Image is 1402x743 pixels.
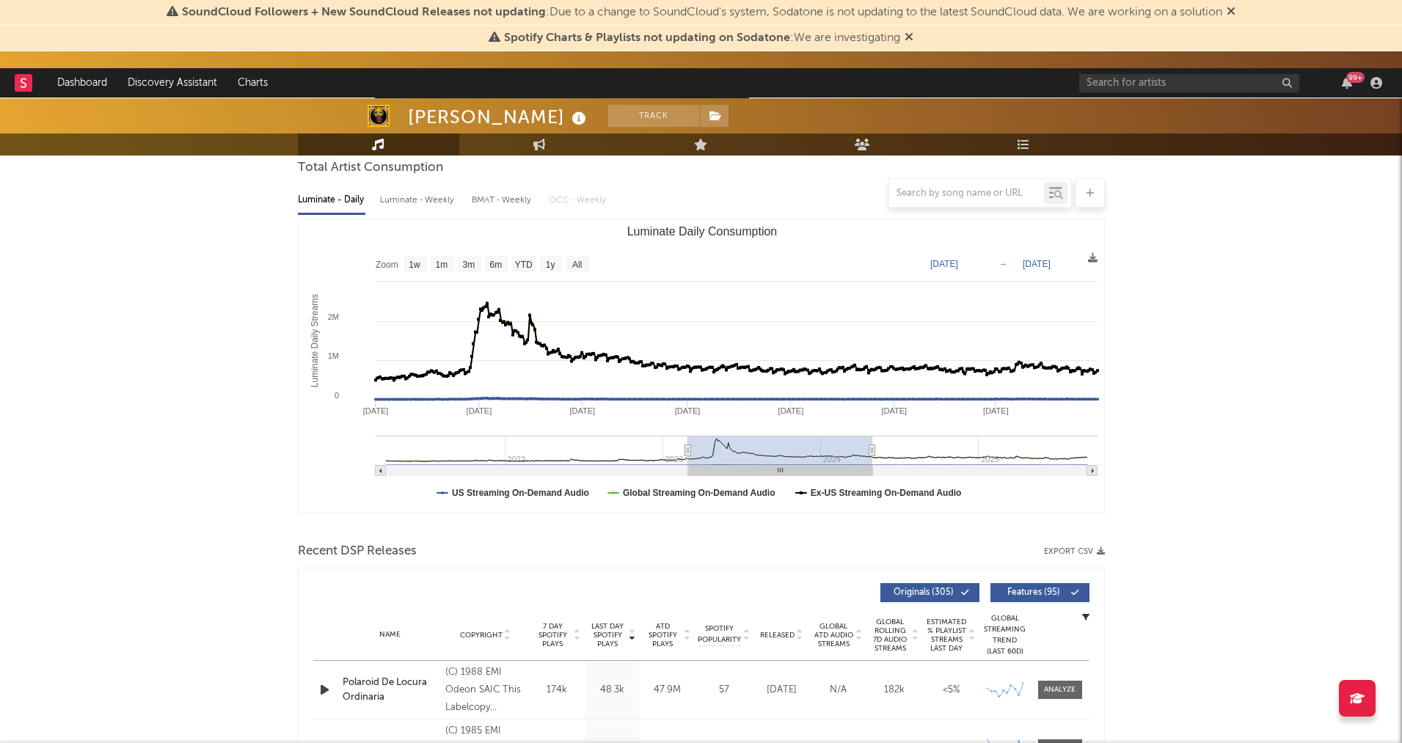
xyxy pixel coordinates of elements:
[930,259,958,269] text: [DATE]
[608,105,700,127] button: Track
[435,260,448,270] text: 1m
[627,225,777,238] text: Luminate Daily Consumption
[47,68,117,98] a: Dashboard
[778,406,803,415] text: [DATE]
[760,631,795,640] span: Released
[588,683,636,698] div: 48.3k
[299,219,1105,513] svg: Luminate Daily Consumption
[881,406,907,415] text: [DATE]
[890,588,957,597] span: Originals ( 305 )
[983,406,1009,415] text: [DATE]
[1000,588,1067,597] span: Features ( 95 )
[533,622,572,648] span: 7 Day Spotify Plays
[889,188,1044,200] input: Search by song name or URL
[504,32,900,44] span: : We are investigating
[227,68,278,98] a: Charts
[870,618,910,653] span: Global Rolling 7D Audio Streams
[1346,72,1365,83] div: 99 +
[462,260,475,270] text: 3m
[117,68,227,98] a: Discovery Assistant
[504,32,790,44] span: Spotify Charts & Playlists not updating on Sodatone
[927,618,967,653] span: Estimated % Playlist Streams Last Day
[1023,259,1051,269] text: [DATE]
[376,260,398,270] text: Zoom
[298,543,417,560] span: Recent DSP Releases
[343,676,439,704] a: Polaroid De Locura Ordinaria
[1227,7,1235,18] span: Dismiss
[545,260,555,270] text: 1y
[983,613,1027,657] div: Global Streaming Trend (Last 60D)
[880,583,979,602] button: Originals(305)
[533,683,581,698] div: 174k
[182,7,1222,18] span: : Due to a change to SoundCloud's system, Sodatone is not updating to the latest SoundCloud data....
[698,623,741,645] span: Spotify Popularity
[814,683,863,698] div: N/A
[1342,77,1352,89] button: 99+
[327,312,338,321] text: 2M
[643,683,691,698] div: 47.9M
[182,7,546,18] span: SoundCloud Followers + New SoundCloud Releases not updating
[460,631,503,640] span: Copyright
[674,406,700,415] text: [DATE]
[569,406,595,415] text: [DATE]
[588,622,627,648] span: Last Day Spotify Plays
[327,351,338,360] text: 1M
[514,260,532,270] text: YTD
[362,406,388,415] text: [DATE]
[990,583,1089,602] button: Features(95)
[445,664,525,717] div: (C) 1988 EMI Odeon SAIC This Labelcopy information is the subject of Copyright Protection. All ri...
[452,488,589,498] text: US Streaming On-Demand Audio
[298,159,443,177] span: Total Artist Consumption
[698,683,750,698] div: 57
[572,260,582,270] text: All
[334,391,338,400] text: 0
[1044,547,1105,556] button: Export CSV
[309,294,319,387] text: Luminate Daily Streams
[466,406,492,415] text: [DATE]
[343,629,439,640] div: Name
[757,683,806,698] div: [DATE]
[905,32,913,44] span: Dismiss
[998,259,1007,269] text: →
[810,488,961,498] text: Ex-US Streaming On-Demand Audio
[622,488,775,498] text: Global Streaming On-Demand Audio
[643,622,682,648] span: ATD Spotify Plays
[408,105,590,129] div: [PERSON_NAME]
[409,260,420,270] text: 1w
[870,683,919,698] div: 182k
[927,683,976,698] div: <5%
[1079,74,1299,92] input: Search for artists
[814,622,854,648] span: Global ATD Audio Streams
[489,260,502,270] text: 6m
